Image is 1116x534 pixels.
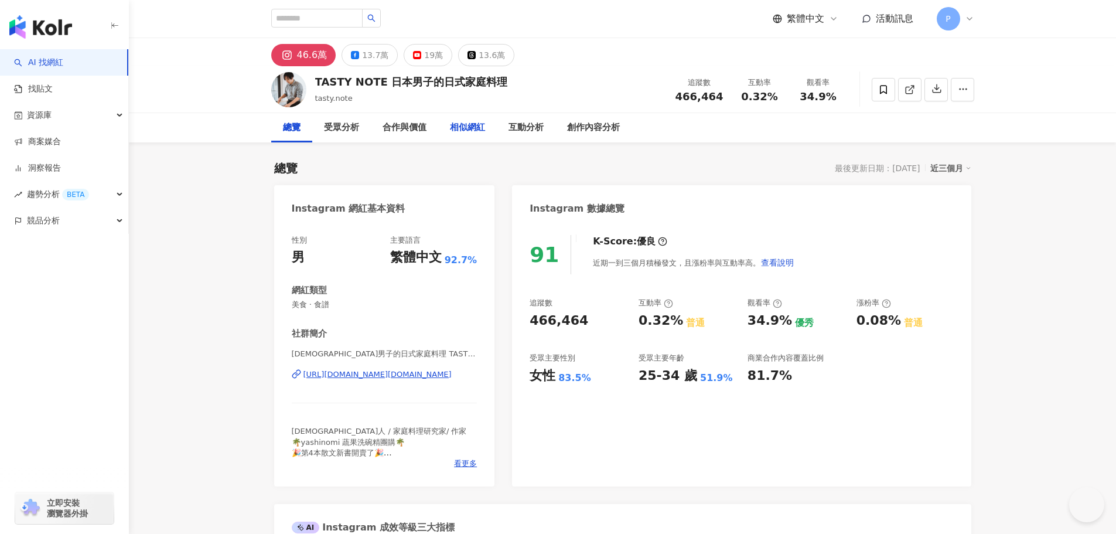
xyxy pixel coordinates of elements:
[738,77,782,89] div: 互動率
[530,298,552,308] div: 追蹤數
[19,499,42,518] img: chrome extension
[639,353,684,363] div: 受眾主要年齡
[14,83,53,95] a: 找貼文
[700,372,733,385] div: 51.9%
[876,13,913,24] span: 活動訊息
[567,121,620,135] div: 創作內容分析
[796,77,841,89] div: 觀看率
[14,136,61,148] a: 商案媒合
[62,189,89,200] div: BETA
[303,369,452,380] div: [URL][DOMAIN_NAME][DOMAIN_NAME]
[342,44,398,66] button: 13.7萬
[761,258,794,267] span: 查看說明
[292,349,477,359] span: [DEMOGRAPHIC_DATA]男子的日式家庭料理 TASTY NOTE | tasty.note
[292,427,467,521] span: [DEMOGRAPHIC_DATA]人 / 家庭料理研究家/ 作家 🌴yashinomi 蔬果洗碗精團購🌴 🎉第4本散文新書開賣了🎉 ⏰本間家[PERSON_NAME]!神級鐵鍋出貨中⏰ 📚食譜...
[530,353,575,363] div: 受眾主要性別
[283,121,301,135] div: 總覽
[835,164,920,173] div: 最後更新日期：[DATE]
[315,94,353,103] span: tasty.note
[362,47,388,63] div: 13.7萬
[292,235,307,246] div: 性別
[748,367,792,385] div: 81.7%
[367,14,376,22] span: search
[741,91,777,103] span: 0.32%
[27,181,89,208] span: 趨勢分析
[675,77,723,89] div: 追蹤數
[292,369,477,380] a: [URL][DOMAIN_NAME][DOMAIN_NAME]
[424,47,443,63] div: 19萬
[445,254,477,267] span: 92.7%
[530,312,588,330] div: 466,464
[450,121,485,135] div: 相似網紅
[14,191,22,199] span: rise
[27,208,60,234] span: 競品分析
[271,44,336,66] button: 46.6萬
[271,72,306,107] img: KOL Avatar
[760,251,794,274] button: 查看說明
[47,498,88,519] span: 立即安裝 瀏覽器外掛
[297,47,327,63] div: 46.6萬
[383,121,426,135] div: 合作與價值
[558,372,591,385] div: 83.5%
[15,492,114,524] a: chrome extension立即安裝 瀏覽器外掛
[508,121,544,135] div: 互動分析
[748,353,824,363] div: 商業合作內容覆蓋比例
[530,243,559,267] div: 91
[1069,487,1104,522] iframe: Help Scout Beacon - Open
[639,298,673,308] div: 互動率
[390,249,442,267] div: 繁體中文
[404,44,452,66] button: 19萬
[686,317,705,329] div: 普通
[292,522,320,533] div: AI
[748,312,792,330] div: 34.9%
[292,202,405,215] div: Instagram 網紅基本資料
[748,298,782,308] div: 觀看率
[787,12,824,25] span: 繁體中文
[856,298,891,308] div: 漲粉率
[530,202,624,215] div: Instagram 數據總覽
[292,521,455,534] div: Instagram 成效等級三大指標
[9,15,72,39] img: logo
[904,317,923,329] div: 普通
[637,235,656,248] div: 優良
[675,90,723,103] span: 466,464
[593,251,794,274] div: 近期一到三個月積極發文，且漲粉率與互動率高。
[795,317,814,329] div: 優秀
[479,47,505,63] div: 13.6萬
[274,160,298,176] div: 總覽
[292,328,327,340] div: 社群簡介
[458,44,514,66] button: 13.6萬
[292,300,477,310] span: 美食 · 食譜
[800,91,836,103] span: 34.9%
[14,162,61,174] a: 洞察報告
[930,161,971,176] div: 近三個月
[27,102,52,128] span: 資源庫
[324,121,359,135] div: 受眾分析
[292,284,327,297] div: 網紅類型
[454,458,477,469] span: 看更多
[14,57,63,69] a: searchAI 找網紅
[639,367,697,385] div: 25-34 歲
[292,249,305,267] div: 男
[315,74,508,89] div: TASTY NOTE 日本男子的日式家庭料理
[856,312,901,330] div: 0.08%
[946,12,950,25] span: P
[530,367,555,385] div: 女性
[390,235,421,246] div: 主要語言
[639,312,683,330] div: 0.32%
[593,235,667,248] div: K-Score :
